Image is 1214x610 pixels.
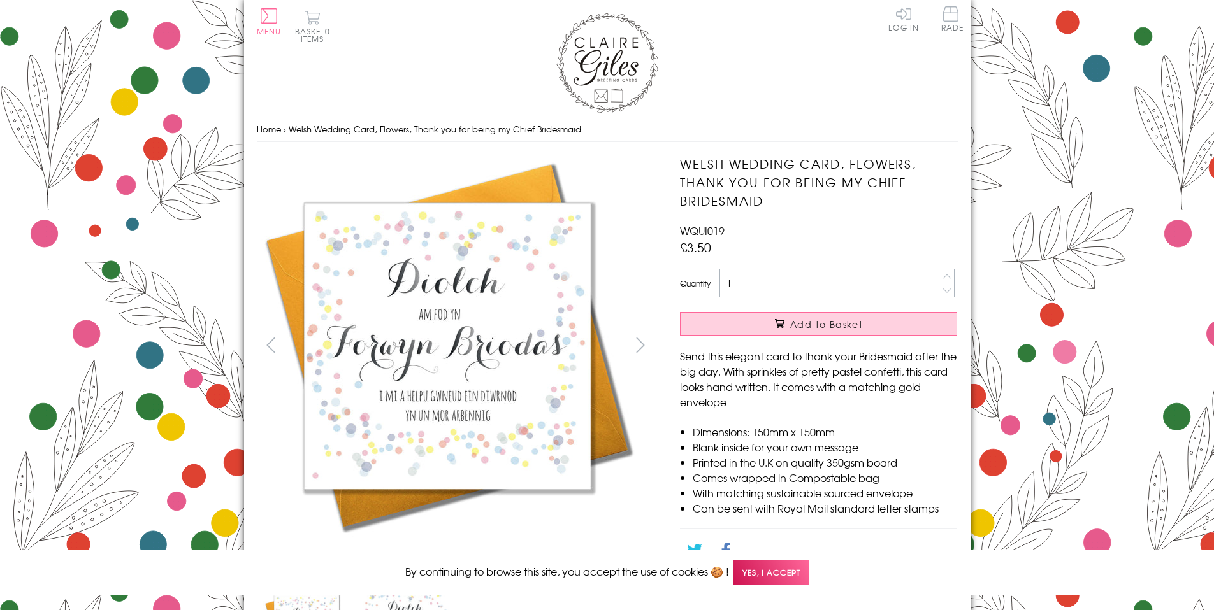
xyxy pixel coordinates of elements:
[257,25,282,37] span: Menu
[693,455,957,470] li: Printed in the U.K on quality 350gsm board
[680,155,957,209] h1: Welsh Wedding Card, Flowers, Thank you for being my Chief Bridesmaid
[284,123,286,135] span: ›
[680,312,957,336] button: Add to Basket
[289,123,581,135] span: Welsh Wedding Card, Flowers, Thank you for being my Chief Bridesmaid
[257,8,282,35] button: Menu
[693,439,957,455] li: Blank inside for your own message
[257,123,281,135] a: Home
[937,6,964,34] a: Trade
[257,155,639,537] img: Welsh Wedding Card, Flowers, Thank you for being my Chief Bridesmaid
[680,278,711,289] label: Quantity
[295,10,330,43] button: Basket0 items
[693,470,957,485] li: Comes wrapped in Compostable bag
[888,6,919,31] a: Log In
[937,6,964,31] span: Trade
[626,330,654,359] button: next
[693,485,957,500] li: With matching sustainable sourced envelope
[556,13,658,113] img: Claire Giles Greetings Cards
[733,560,809,585] span: Yes, I accept
[680,238,711,256] span: £3.50
[301,25,330,45] span: 0 items
[693,424,957,439] li: Dimensions: 150mm x 150mm
[693,500,957,516] li: Can be sent with Royal Mail standard letter stamps
[680,348,957,409] p: Send this elegant card to thank your Bridesmaid after the big day. With sprinkles of pretty paste...
[257,117,958,143] nav: breadcrumbs
[790,318,863,330] span: Add to Basket
[257,330,285,359] button: prev
[680,223,725,238] span: WQUI019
